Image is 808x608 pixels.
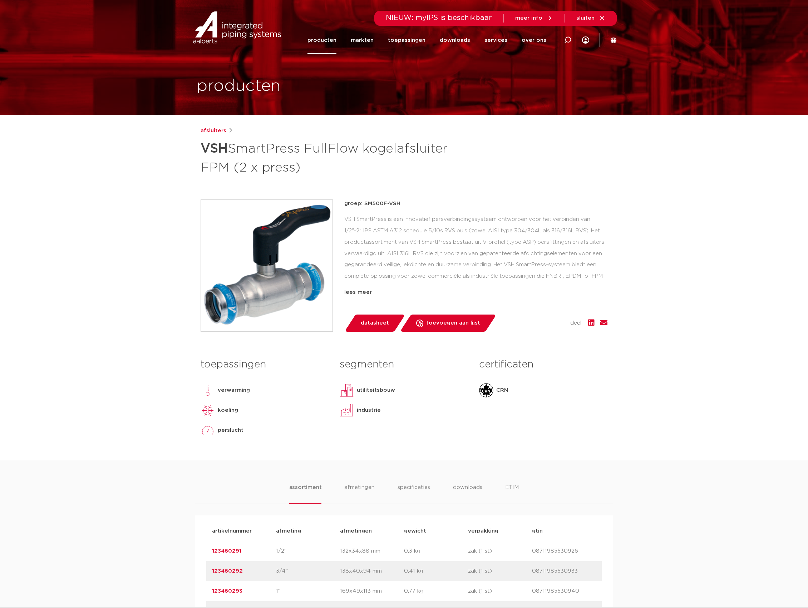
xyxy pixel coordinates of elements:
[351,26,374,54] a: markten
[440,26,470,54] a: downloads
[276,567,340,575] p: 3/4"
[218,406,238,415] p: koeling
[479,357,607,372] h3: certificaten
[344,288,607,297] div: lees meer
[404,567,468,575] p: 0,41 kg
[522,26,546,54] a: over ons
[212,588,242,594] a: 123460293
[344,199,607,208] p: groep: SM500F-VSH
[453,483,482,504] li: downloads
[532,527,596,535] p: gtin
[276,547,340,555] p: 1/2"
[340,587,404,595] p: 169x49x113 mm
[479,383,493,397] img: CRN
[212,568,243,574] a: 123460292
[576,15,595,21] span: sluiten
[515,15,542,21] span: meer info
[484,26,507,54] a: services
[468,567,532,575] p: zak (1 st)
[515,15,553,21] a: meer info
[289,483,322,504] li: assortiment
[201,138,469,177] h1: SmartPress FullFlow kogelafsluiter FPM (2 x press)
[576,15,605,21] a: sluiten
[212,548,241,554] a: 123460291
[218,426,243,435] p: perslucht
[357,406,381,415] p: industrie
[340,567,404,575] p: 138x40x94 mm
[357,386,395,395] p: utiliteitsbouw
[468,587,532,595] p: zak (1 st)
[468,527,532,535] p: verpakking
[340,527,404,535] p: afmetingen
[340,403,354,417] img: industrie
[340,383,354,397] img: utiliteitsbouw
[404,587,468,595] p: 0,77 kg
[201,142,228,155] strong: VSH
[468,547,532,555] p: zak (1 st)
[426,317,480,329] span: toevoegen aan lijst
[201,357,329,372] h3: toepassingen
[386,14,492,21] span: NIEUW: myIPS is beschikbaar
[344,483,375,504] li: afmetingen
[307,26,546,54] nav: Menu
[201,423,215,438] img: perslucht
[340,357,468,372] h3: segmenten
[361,317,389,329] span: datasheet
[404,547,468,555] p: 0,3 kg
[201,403,215,417] img: koeling
[505,483,519,504] li: ETIM
[532,547,596,555] p: 08711985530926
[197,75,281,98] h1: producten
[570,319,582,327] span: deel:
[212,527,276,535] p: artikelnummer
[532,587,596,595] p: 08711985530940
[340,547,404,555] p: 132x34x88 mm
[344,315,405,332] a: datasheet
[344,214,607,285] div: VSH SmartPress is een innovatief persverbindingssysteem ontworpen voor het verbinden van 1/2"-2" ...
[388,26,425,54] a: toepassingen
[496,386,508,395] p: CRN
[201,200,332,331] img: Product Image for VSH SmartPress FullFlow kogelafsluiter FPM (2 x press)
[398,483,430,504] li: specificaties
[201,127,226,135] a: afsluiters
[201,383,215,397] img: verwarming
[404,527,468,535] p: gewicht
[532,567,596,575] p: 08711985530933
[276,587,340,595] p: 1"
[218,386,250,395] p: verwarming
[307,26,336,54] a: producten
[276,527,340,535] p: afmeting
